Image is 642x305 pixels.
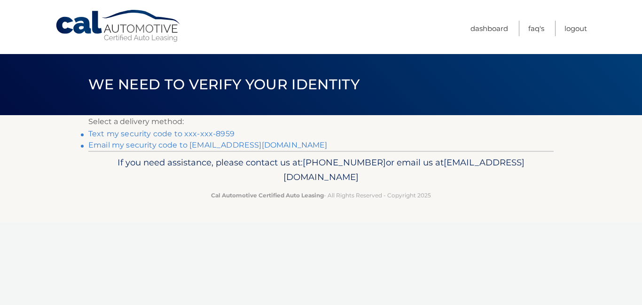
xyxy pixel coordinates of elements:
p: Select a delivery method: [88,115,554,128]
span: We need to verify your identity [88,76,360,93]
a: Cal Automotive [55,9,182,43]
a: Email my security code to [EMAIL_ADDRESS][DOMAIN_NAME] [88,141,328,149]
span: [PHONE_NUMBER] [303,157,386,168]
a: Text my security code to xxx-xxx-8959 [88,129,235,138]
strong: Cal Automotive Certified Auto Leasing [211,192,324,199]
a: Dashboard [470,21,508,36]
p: If you need assistance, please contact us at: or email us at [94,155,548,185]
a: Logout [564,21,587,36]
p: - All Rights Reserved - Copyright 2025 [94,190,548,200]
a: FAQ's [528,21,544,36]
